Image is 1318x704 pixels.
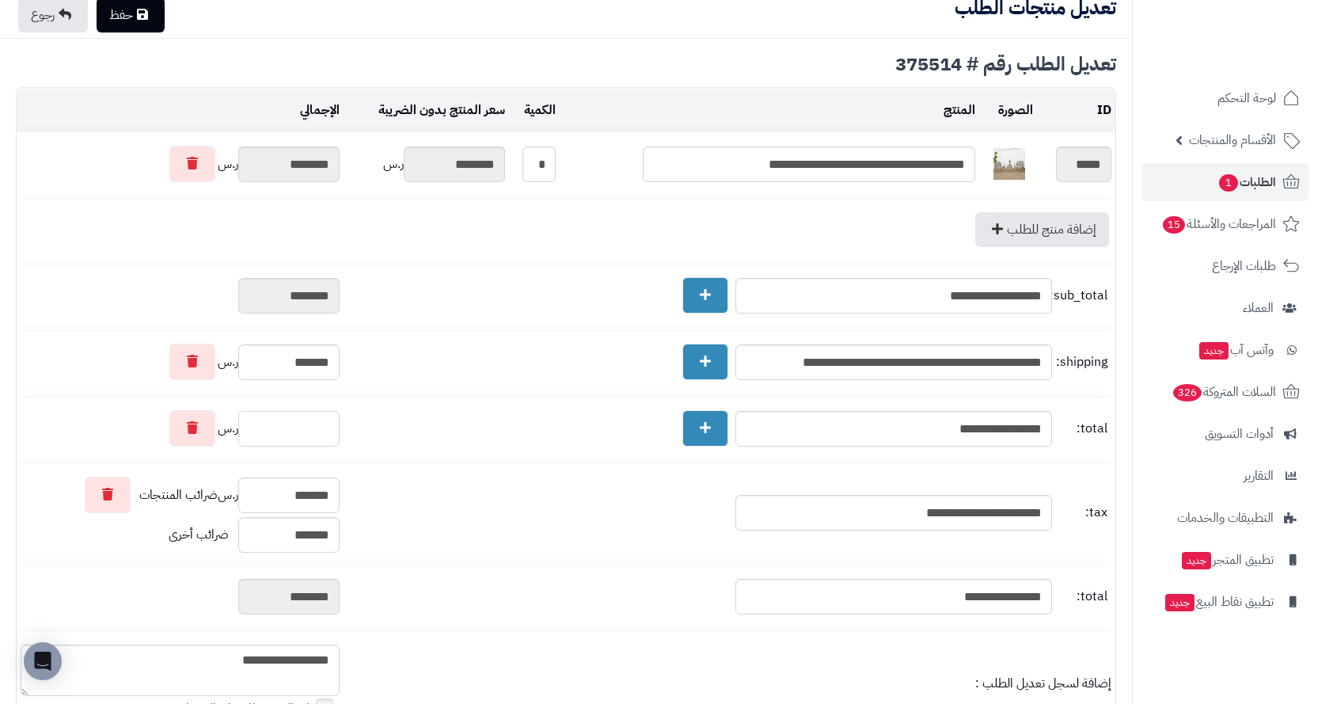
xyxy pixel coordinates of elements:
[1056,504,1107,522] span: tax:
[1180,549,1274,571] span: تطبيق المتجر
[17,89,344,132] td: الإجمالي
[139,486,218,504] span: ضرائب المنتجات
[21,146,340,182] div: ر.س
[1244,465,1274,487] span: التقارير
[1142,373,1309,411] a: السلات المتروكة326
[21,344,340,380] div: ر.س
[1142,457,1309,495] a: التقارير
[1142,247,1309,285] a: طلبات الإرجاع
[1205,423,1274,445] span: أدوات التسويق
[1243,297,1274,319] span: العملاء
[1142,331,1309,369] a: وآتس آبجديد
[1142,79,1309,117] a: لوحة التحكم
[1189,129,1276,151] span: الأقسام والمنتجات
[993,148,1025,180] img: 1752407608-1-40x40.jpg
[344,89,509,132] td: سعر المنتج بدون الضريبة
[24,642,62,680] div: Open Intercom Messenger
[1056,588,1107,606] span: total:
[169,525,229,544] span: ضرائب أخرى
[1165,594,1195,611] span: جديد
[1142,289,1309,327] a: العملاء
[1142,163,1309,201] a: الطلبات1
[1217,171,1276,193] span: الطلبات
[1142,499,1309,537] a: التطبيقات والخدمات
[1056,353,1107,371] span: shipping:
[1037,89,1115,132] td: ID
[975,212,1109,247] a: إضافة منتج للطلب
[509,89,560,132] td: الكمية
[1142,583,1309,621] a: تطبيق نقاط البيعجديد
[1056,287,1107,305] span: sub_total:
[1198,339,1274,361] span: وآتس آب
[21,477,340,513] div: ر.س
[1056,420,1107,438] span: total:
[1173,384,1202,401] span: 326
[16,55,1116,74] div: تعديل الطلب رقم # 375514
[1182,552,1211,569] span: جديد
[1142,205,1309,243] a: المراجعات والأسئلة15
[1219,174,1238,192] span: 1
[1163,216,1185,234] span: 15
[1172,381,1276,403] span: السلات المتروكة
[1164,591,1274,613] span: تطبيق نقاط البيع
[21,410,340,447] div: ر.س
[560,89,979,132] td: المنتج
[1210,44,1303,78] img: logo-2.png
[1177,507,1274,529] span: التطبيقات والخدمات
[348,147,505,182] div: ر.س
[1217,87,1276,109] span: لوحة التحكم
[979,89,1038,132] td: الصورة
[1142,415,1309,453] a: أدوات التسويق
[1212,255,1276,277] span: طلبات الإرجاع
[1161,213,1276,235] span: المراجعات والأسئلة
[1199,342,1229,360] span: جديد
[1142,541,1309,579] a: تطبيق المتجرجديد
[348,675,1111,693] div: إضافة لسجل تعديل الطلب :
